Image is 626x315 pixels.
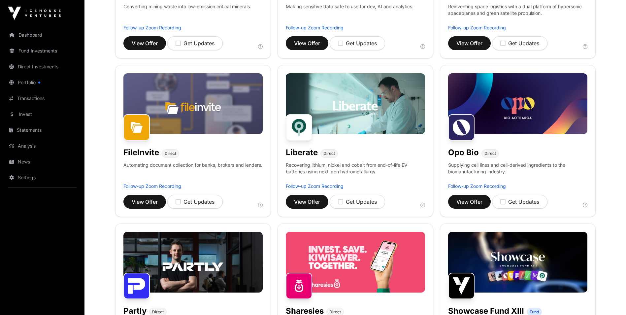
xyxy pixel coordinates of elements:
div: Get Updates [176,198,214,206]
button: Get Updates [492,195,547,209]
button: View Offer [123,36,166,50]
p: Reinventing space logistics with a dual platform of hypersonic spaceplanes and green satellite pr... [448,3,587,24]
img: FileInvite [123,114,150,141]
a: Dashboard [5,28,79,42]
div: Get Updates [338,198,377,206]
a: Follow-up Zoom Recording [448,183,506,189]
span: View Offer [132,39,158,47]
a: Direct Investments [5,59,79,74]
img: Opo Bio [448,114,475,141]
a: Follow-up Zoom Recording [123,25,181,30]
div: Get Updates [500,198,539,206]
button: Get Updates [492,36,547,50]
a: Follow-up Zoom Recording [123,183,181,189]
div: Get Updates [176,39,214,47]
span: Direct [484,151,496,156]
img: Sharesies-Banner.jpg [286,232,425,293]
span: Direct [165,151,176,156]
button: View Offer [448,195,491,209]
a: Portfolio [5,75,79,90]
img: Liberate-Banner.jpg [286,73,425,134]
h1: FileInvite [123,147,159,158]
iframe: Chat Widget [593,283,626,315]
a: Follow-up Zoom Recording [286,25,344,30]
button: View Offer [286,195,328,209]
img: Icehouse Ventures Logo [8,7,61,20]
button: Get Updates [167,36,223,50]
a: News [5,155,79,169]
a: Analysis [5,139,79,153]
span: Direct [152,309,164,315]
img: Sharesies [286,273,312,299]
img: Liberate [286,114,312,141]
a: Statements [5,123,79,137]
a: Fund Investments [5,44,79,58]
button: View Offer [448,36,491,50]
p: Supplying cell lines and cell-derived ingredients to the biomanufacturing industry. [448,162,587,175]
p: Recovering lithium, nickel and cobalt from end-of-life EV batteries using next-gen hydrometallurgy. [286,162,425,183]
span: View Offer [456,39,482,47]
h1: Opo Bio [448,147,479,158]
button: Get Updates [330,195,385,209]
p: Automating document collection for banks, brokers and lenders. [123,162,262,183]
a: Follow-up Zoom Recording [286,183,344,189]
p: Converting mining waste into low-emission critical minerals. [123,3,251,24]
span: Direct [323,151,335,156]
div: Get Updates [500,39,539,47]
span: View Offer [294,198,320,206]
img: Opo-Bio-Banner.jpg [448,73,587,134]
span: Fund [530,309,539,315]
button: Get Updates [167,195,223,209]
button: Get Updates [330,36,385,50]
span: View Offer [132,198,158,206]
a: Follow-up Zoom Recording [448,25,506,30]
button: View Offer [123,195,166,209]
a: Transactions [5,91,79,106]
a: Settings [5,170,79,185]
span: Direct [329,309,341,315]
a: Invest [5,107,79,122]
img: Showcase Fund XIII [448,273,475,299]
span: View Offer [456,198,482,206]
div: Get Updates [338,39,377,47]
img: Partly [123,273,150,299]
h1: Liberate [286,147,318,158]
img: Showcase-Fund-Banner-1.jpg [448,232,587,293]
button: View Offer [286,36,328,50]
img: File-Invite-Banner.jpg [123,73,263,134]
span: View Offer [294,39,320,47]
img: Partly-Banner.jpg [123,232,263,293]
p: Making sensitive data safe to use for dev, AI and analytics. [286,3,413,24]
